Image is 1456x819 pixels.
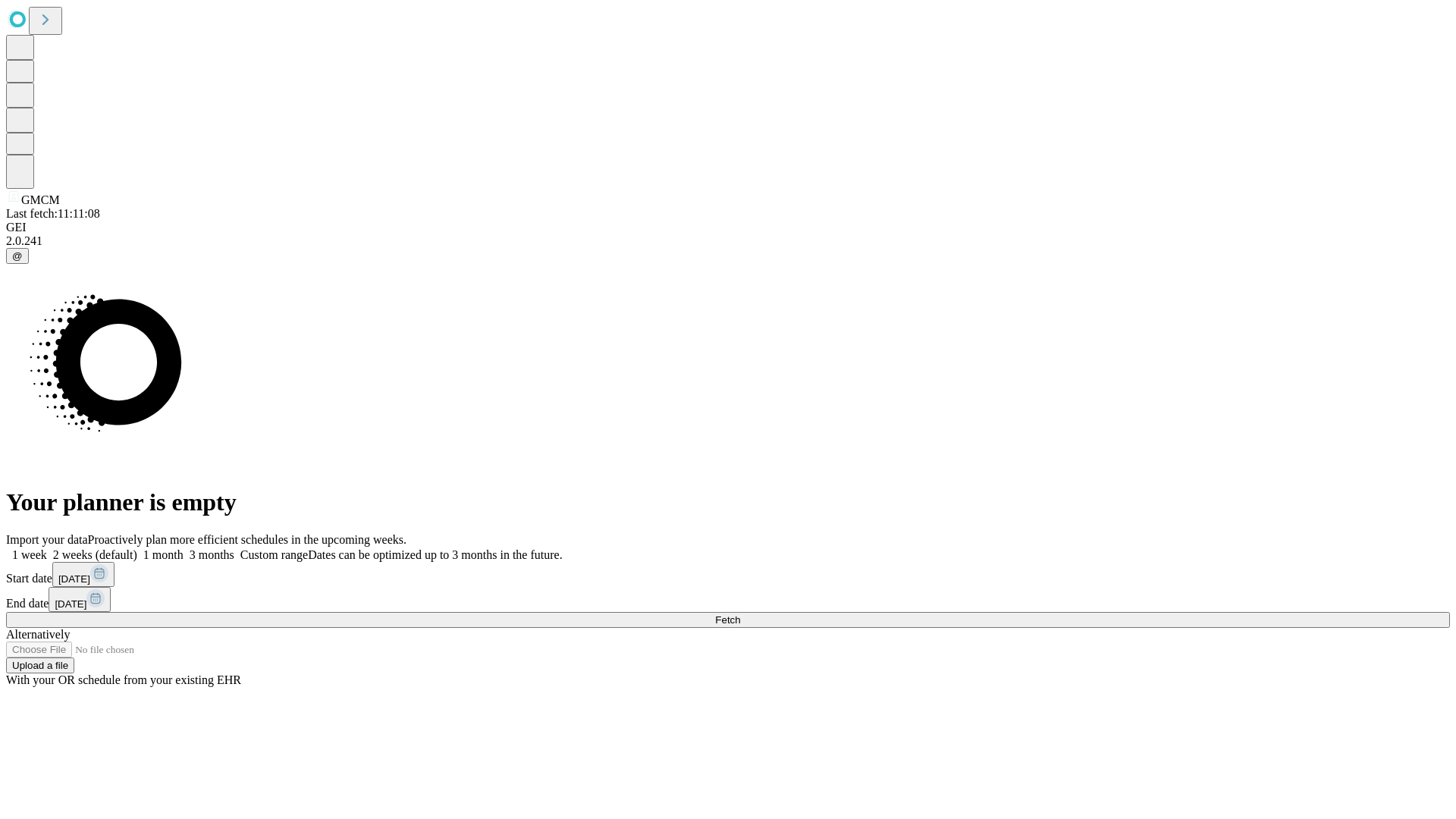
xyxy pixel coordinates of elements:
[6,533,88,546] span: Import your data
[12,250,23,262] span: @
[240,548,308,561] span: Custom range
[6,562,1450,587] div: Start date
[6,248,29,264] button: @
[190,548,234,561] span: 3 months
[58,573,90,585] span: [DATE]
[21,193,60,206] span: GMCM
[52,562,115,587] button: [DATE]
[55,598,86,610] span: [DATE]
[143,548,184,561] span: 1 month
[6,221,1450,234] div: GEI
[6,673,241,686] span: With your OR schedule from your existing EHR
[49,587,111,612] button: [DATE]
[6,207,100,220] span: Last fetch: 11:11:08
[6,628,70,641] span: Alternatively
[6,488,1450,516] h1: Your planner is empty
[6,612,1450,628] button: Fetch
[308,548,562,561] span: Dates can be optimized up to 3 months in the future.
[88,533,406,546] span: Proactively plan more efficient schedules in the upcoming weeks.
[6,587,1450,612] div: End date
[715,614,740,626] span: Fetch
[53,548,137,561] span: 2 weeks (default)
[12,548,47,561] span: 1 week
[6,234,1450,248] div: 2.0.241
[6,657,74,673] button: Upload a file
